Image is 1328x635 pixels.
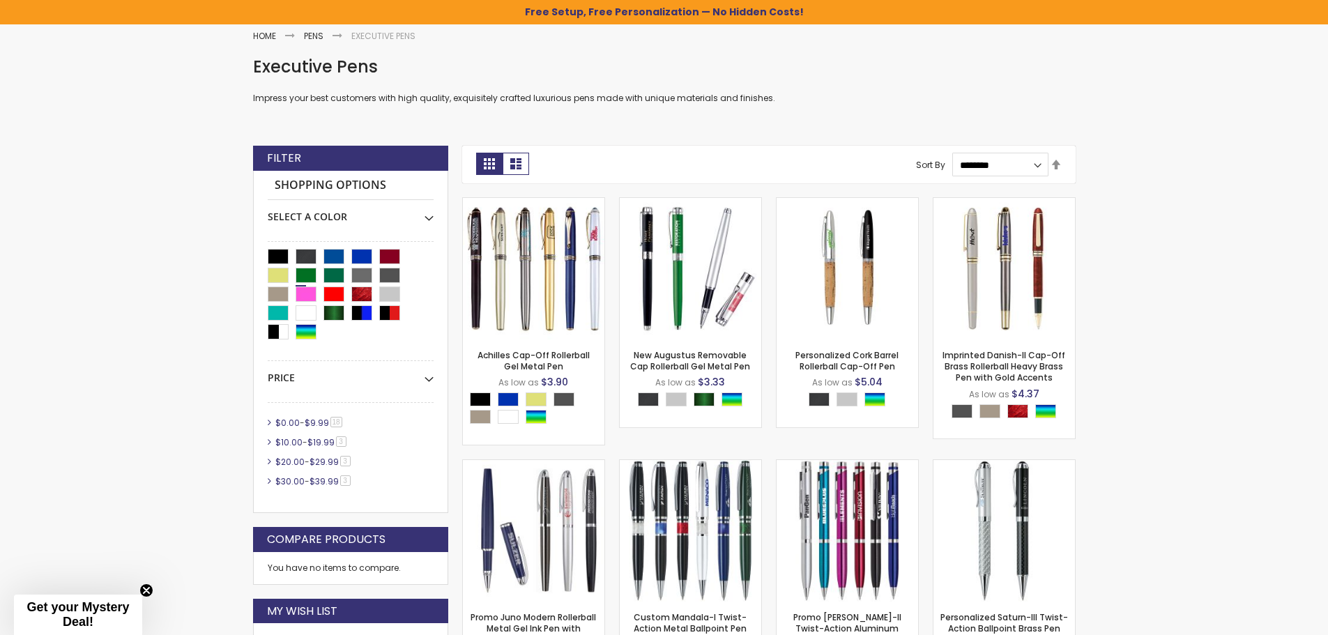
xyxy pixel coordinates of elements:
span: $19.99 [307,436,335,448]
div: Gunmetal [952,404,972,418]
span: Get your Mystery Deal! [26,600,129,629]
div: Nickel [470,410,491,424]
a: Promo Juno Modern Rollerball Metal Gel Ink Pen with Removable Cap & Chrome Pocket Clip [463,459,604,471]
a: Personalized Saturn-III Twist-Action Ballpoint Brass Pen with Carbon Fiber Barrel [933,459,1075,471]
span: $3.90 [541,375,568,389]
img: New Augustus Removable Cap Rollerball Gel Metal Pen [620,198,761,339]
img: Achilles Cap-Off Rollerball Gel Metal Pen [463,198,604,339]
span: $3.33 [698,375,725,389]
img: Promo Juno Modern Rollerball Metal Gel Ink Pen with Removable Cap & Chrome Pocket Clip [463,460,604,602]
span: As low as [498,376,539,388]
span: $5.04 [855,375,883,389]
strong: Compare Products [267,532,386,547]
p: Impress your best customers with high quality, exquisitely crafted luxurious pens made with uniqu... [253,93,1076,104]
label: Sort By [916,159,945,171]
div: Select A Color [470,392,604,427]
a: Imprinted Danish-II Cap-Off Brass Rollerball Heavy Brass Pen with Gold Accents [942,349,1065,383]
a: Personalized Cork Barrel Rollerball Cap-Off Pen [777,197,918,209]
a: New Augustus Removable Cap Rollerball Gel Metal Pen [630,349,750,372]
span: $20.00 [275,456,305,468]
div: You have no items to compare. [253,552,448,585]
img: Imprinted Danish-II Cap-Off Brass Rollerball Heavy Brass Pen with Gold Accents [933,198,1075,339]
div: Assorted [722,392,742,406]
a: $30.00-$39.993 [272,475,356,487]
a: Achilles Cap-Off Rollerball Gel Metal Pen [478,349,590,372]
a: Personalized Cork Barrel Rollerball Cap-Off Pen [795,349,899,372]
a: $10.00-$19.993 [272,436,351,448]
span: $4.37 [1012,387,1039,401]
button: Close teaser [139,583,153,597]
div: Gunmetal [554,392,574,406]
a: $0.00-$9.9918 [272,417,347,429]
div: Select A Color [638,392,749,410]
span: $10.00 [275,436,303,448]
div: Nickel [979,404,1000,418]
img: Custom Mandala-I Twist-Action Metal Ballpoint Pen with Resin Center Band [620,460,761,602]
a: $20.00-$29.993 [272,456,356,468]
strong: My Wish List [267,604,337,619]
a: Home [253,30,276,42]
h1: Executive Pens [253,56,1076,78]
div: Silver [666,392,687,406]
div: Select A Color [952,404,1063,422]
strong: Shopping Options [268,171,434,201]
span: $30.00 [275,475,305,487]
span: As low as [655,376,696,388]
span: 3 [336,436,346,447]
img: Personalized Saturn-III Twist-Action Ballpoint Brass Pen with Carbon Fiber Barrel [933,460,1075,602]
div: White [498,410,519,424]
div: Select A Color [268,200,434,224]
div: Black [470,392,491,406]
div: Get your Mystery Deal!Close teaser [14,595,142,635]
a: Promo Nestor-II Twist-Action Aluminum Metal Ballpoint Pen with Silver Accents [777,459,918,471]
span: $29.99 [310,456,339,468]
div: Price [268,361,434,385]
div: Assorted [864,392,885,406]
div: Silver [837,392,857,406]
a: Imprinted Danish-II Cap-Off Brass Rollerball Heavy Brass Pen with Gold Accents [933,197,1075,209]
div: Marble Burgundy [1007,404,1028,418]
img: Personalized Cork Barrel Rollerball Cap-Off Pen [777,198,918,339]
div: Matte Black [809,392,830,406]
span: $9.99 [305,417,329,429]
div: Metallic Green [694,392,715,406]
span: $0.00 [275,417,300,429]
div: Assorted [1035,404,1056,418]
a: Custom Mandala-I Twist-Action Metal Ballpoint Pen with Resin Center Band [620,459,761,471]
strong: Filter [267,151,301,166]
strong: Grid [476,153,503,175]
strong: Executive Pens [351,30,415,42]
div: Select A Color [809,392,892,410]
a: Achilles Cap-Off Rollerball Gel Metal Pen [463,197,604,209]
span: As low as [812,376,853,388]
span: 3 [340,475,351,486]
span: $39.99 [310,475,339,487]
div: Matte Black [638,392,659,406]
span: 3 [340,456,351,466]
div: Assorted [526,410,547,424]
a: Pens [304,30,323,42]
div: Gold [526,392,547,406]
span: 18 [330,417,342,427]
a: New Augustus Removable Cap Rollerball Gel Metal Pen [620,197,761,209]
span: As low as [969,388,1009,400]
img: Promo Nestor-II Twist-Action Aluminum Metal Ballpoint Pen with Silver Accents [777,460,918,602]
div: Blue [498,392,519,406]
iframe: Google Customer Reviews [1213,597,1328,635]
